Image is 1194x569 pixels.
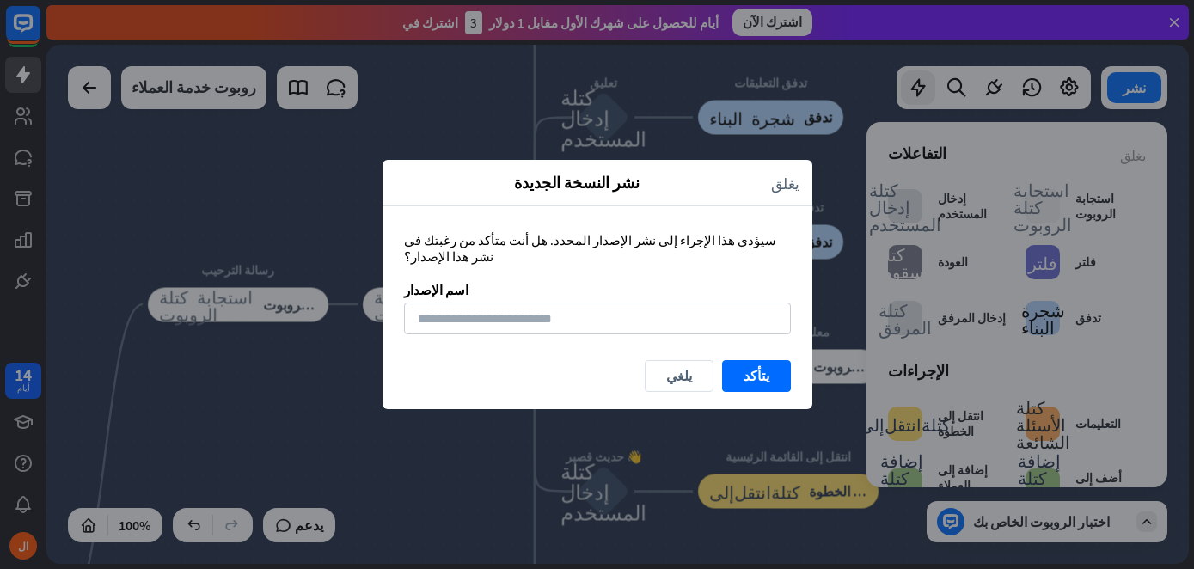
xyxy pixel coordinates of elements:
font: سيؤدي هذا الإجراء إلى نشر الإصدار المحدد. هل أنت متأكد من رغبتك في نشر هذا الإصدار؟ [404,232,776,265]
font: اسم الإصدار [404,282,468,298]
font: يتأكد [744,367,769,384]
font: يلغي [666,367,692,384]
button: افتح أداة الدردشة المباشرة [14,7,65,58]
font: يغلق [771,175,799,190]
button: يتأكد [722,360,791,392]
button: يلغي [645,360,713,392]
font: نشر النسخة الجديدة [514,173,640,193]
